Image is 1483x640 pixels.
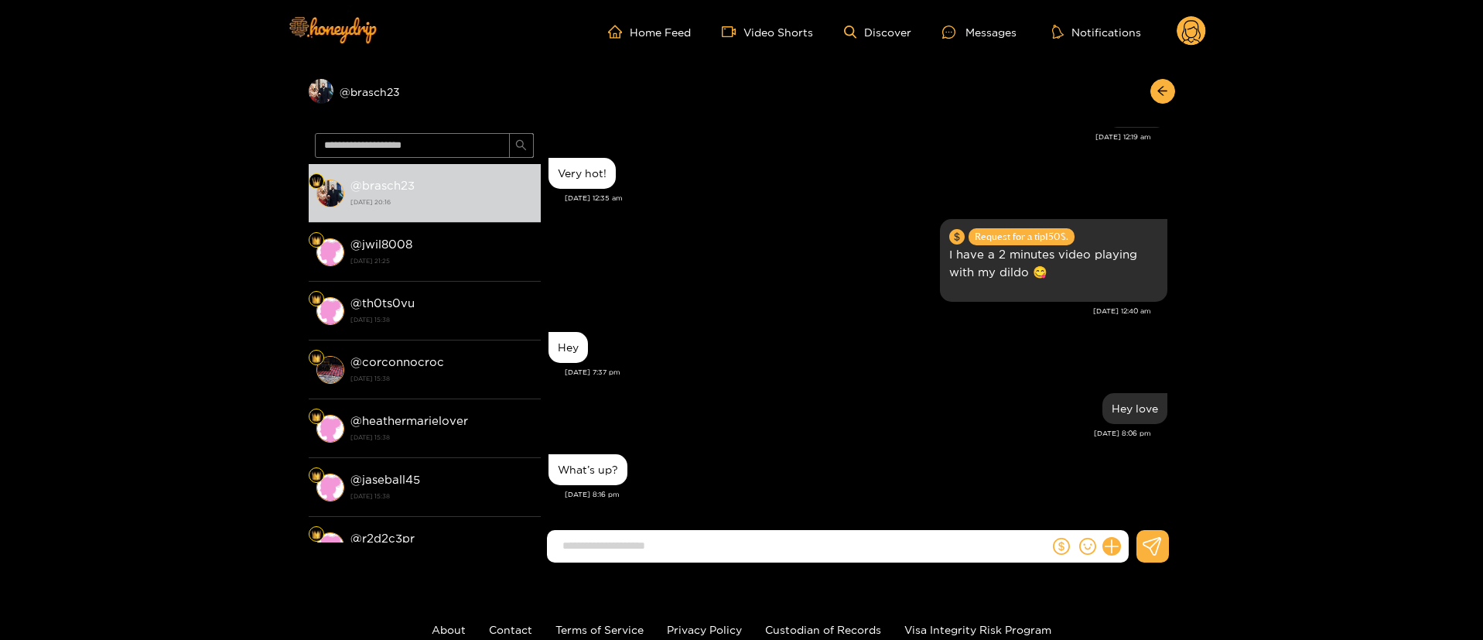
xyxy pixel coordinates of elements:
div: Sep. 16, 7:37 pm [548,332,588,363]
div: [DATE] 7:37 pm [565,367,1167,378]
div: @brasch23 [309,79,541,104]
img: conversation [316,356,344,384]
img: conversation [316,297,344,325]
div: [DATE] 12:40 am [548,306,1151,317]
strong: @ brasch23 [350,179,415,192]
img: Fan Level [312,295,321,304]
div: [DATE] 12:19 am [548,132,1151,142]
a: Video Shorts [722,25,813,39]
img: Fan Level [312,530,321,539]
span: Request for a tip 150 $. [969,228,1075,245]
button: search [509,133,534,158]
span: video-camera [722,25,743,39]
img: Fan Level [312,471,321,481]
img: conversation [316,474,344,501]
div: [DATE] 8:16 pm [565,489,1167,500]
div: Sep. 16, 8:16 pm [548,454,627,485]
div: Hey [558,341,579,354]
strong: @ corconnocroc [350,355,444,368]
strong: [DATE] 15:38 [350,489,533,503]
img: conversation [316,238,344,266]
a: Custodian of Records [765,624,881,635]
span: dollar-circle [949,229,965,245]
span: arrow-left [1157,85,1168,98]
a: Privacy Policy [667,624,742,635]
a: Discover [844,26,911,39]
strong: [DATE] 15:38 [350,313,533,327]
a: Contact [489,624,532,635]
strong: @ jwil8008 [350,238,412,251]
img: Fan Level [312,412,321,422]
a: About [432,624,466,635]
span: home [608,25,630,39]
img: conversation [316,415,344,443]
strong: @ th0ts0vu [350,296,415,310]
strong: [DATE] 15:38 [350,430,533,444]
button: dollar [1050,535,1073,558]
div: Sep. 16, 12:40 am [940,219,1167,302]
div: Very hot! [558,167,607,180]
span: smile [1079,538,1096,555]
img: Fan Level [312,177,321,187]
img: conversation [316,532,344,560]
strong: @ heathermarielover [350,414,468,427]
strong: @ jaseball45 [350,473,420,486]
strong: [DATE] 20:16 [350,195,533,209]
button: arrow-left [1150,79,1175,104]
div: What’s up? [558,464,618,476]
img: Fan Level [312,354,321,363]
strong: [DATE] 21:25 [350,254,533,268]
div: [DATE] 12:35 am [565,193,1167,204]
span: dollar [1053,538,1070,555]
p: I have a 2 minutes video playing with my dildo 😋 [949,245,1158,281]
a: Visa Integrity Risk Program [904,624,1051,635]
strong: @ r2d2c3pr [350,532,415,545]
a: Home Feed [608,25,691,39]
img: Fan Level [312,236,321,245]
img: conversation [316,180,344,207]
div: Messages [942,23,1017,41]
button: Notifications [1047,24,1146,39]
strong: [DATE] 15:38 [350,371,533,385]
div: Sep. 16, 12:35 am [548,158,616,189]
div: Hey love [1112,402,1158,415]
div: [DATE] 8:06 pm [548,428,1151,439]
span: search [515,139,527,152]
a: Terms of Service [555,624,644,635]
div: Sep. 16, 8:06 pm [1102,393,1167,424]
